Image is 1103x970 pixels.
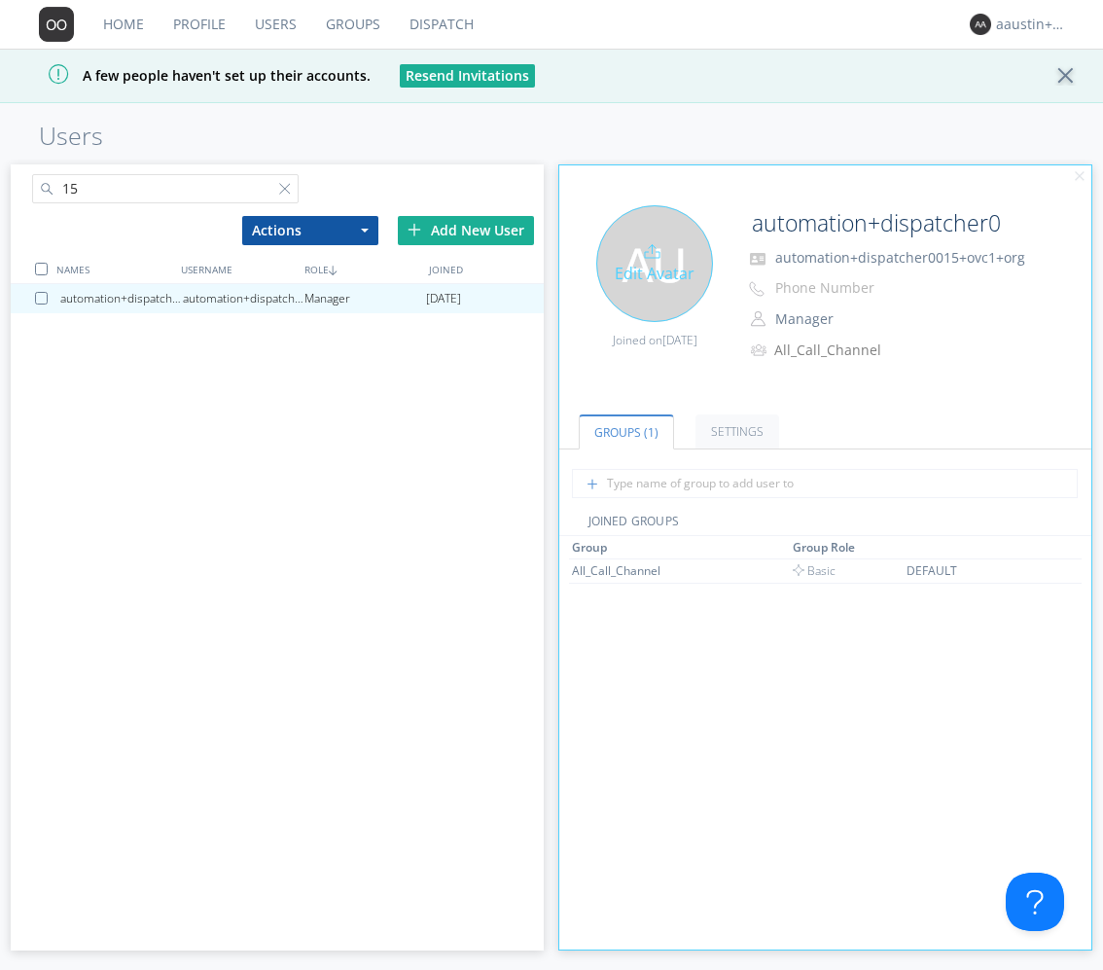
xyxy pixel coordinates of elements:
img: icon-alert-users-thin-outline.svg [751,337,769,363]
div: aaustin+ovc1+org [996,15,1069,34]
img: cancel.svg [1073,170,1086,184]
div: JOINED GROUPS [559,513,1091,536]
span: [DATE] [426,284,461,313]
a: automation+dispatcher0015automation+dispatcher0015+ovc1+orgManager[DATE] [11,284,543,313]
input: Name [744,205,1003,241]
a: Groups (1) [579,414,674,449]
th: Toggle SortBy [569,536,790,559]
div: USERNAME [176,255,301,283]
img: person-outline.svg [751,311,765,327]
div: All_Call_Channel [774,341,937,360]
span: Joined on [613,332,697,348]
th: Toggle SortBy [790,536,904,559]
span: automation+dispatcher0015+ovc1+org [775,248,1025,267]
iframe: Toggle Customer Support [1006,873,1064,931]
img: 373638.png [39,7,74,42]
h1: Users [39,123,1103,150]
img: 373638.png [970,14,991,35]
th: Toggle SortBy [904,536,1036,559]
span: Basic [793,562,836,579]
div: automation+dispatcher0015 [60,284,182,313]
div: JOINED [424,255,549,283]
div: Add New User [398,216,534,245]
button: Resend Invitations [400,64,535,88]
div: Manager [304,284,426,313]
div: Edit Avatar [596,205,713,322]
div: NAMES [52,255,176,283]
img: phone-outline.svg [749,281,765,297]
input: Type name of group to add user to [572,469,1078,498]
div: ROLE [300,255,424,283]
a: Settings [695,414,779,449]
input: Search users [32,174,299,203]
span: A few people haven't set up their accounts. [15,66,371,85]
div: automation+dispatcher0015+ovc1+org [183,284,304,313]
img: 373638.png [596,205,713,322]
div: All_Call_Channel [572,562,718,579]
div: DEFAULT [907,562,1033,579]
button: Manager [768,305,963,333]
button: Actions [242,216,378,245]
span: [DATE] [662,332,697,348]
img: plus.svg [408,223,421,236]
